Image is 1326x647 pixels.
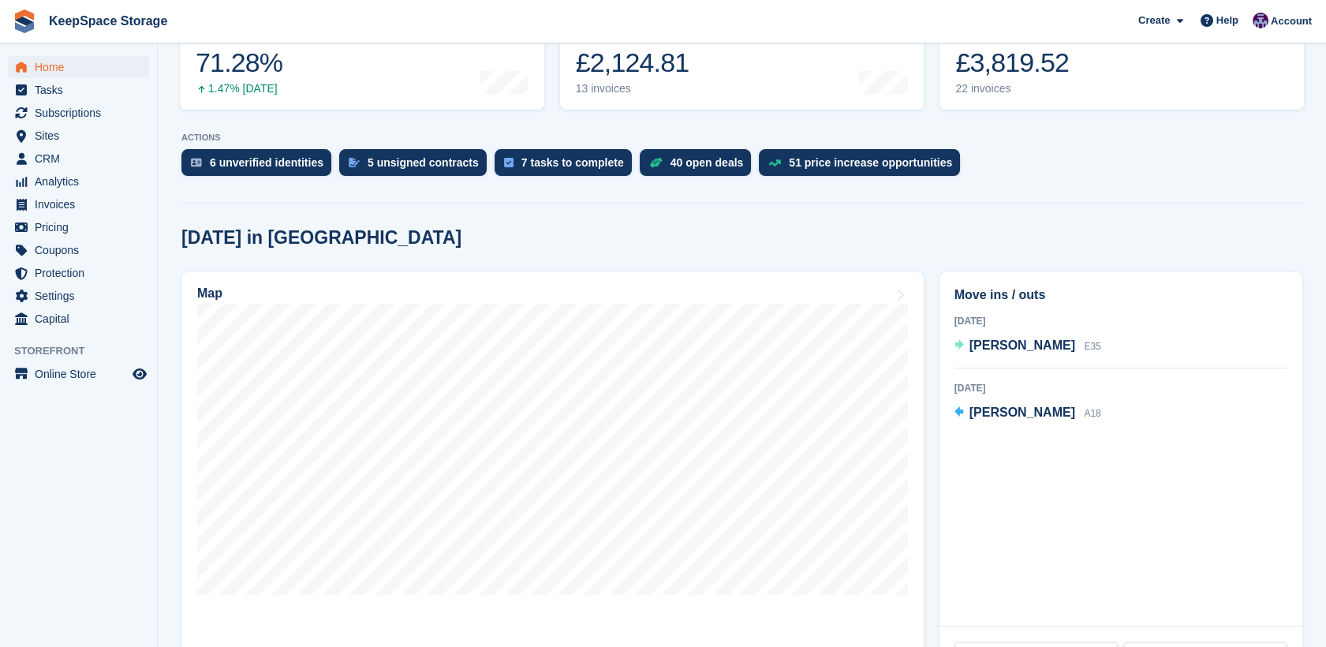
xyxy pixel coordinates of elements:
[969,406,1075,419] span: [PERSON_NAME]
[670,156,744,169] div: 40 open deals
[8,193,149,215] a: menu
[640,149,760,184] a: 40 open deals
[954,336,1101,357] a: [PERSON_NAME] E35
[181,149,339,184] a: 6 unverified identities
[8,102,149,124] a: menu
[349,158,360,167] img: contract_signature_icon-13c848040528278c33f63329250d36e43548de30e8caae1d1a13099fd9432cc5.svg
[8,148,149,170] a: menu
[13,9,36,33] img: stora-icon-8386f47178a22dfd0bd8f6a31ec36ba5ce8667c1dd55bd0f319d3a0aa187defe.svg
[8,363,149,385] a: menu
[8,56,149,78] a: menu
[35,216,129,238] span: Pricing
[181,227,461,249] h2: [DATE] in [GEOGRAPHIC_DATA]
[576,47,693,79] div: £2,124.81
[576,82,693,95] div: 13 invoices
[954,403,1101,424] a: [PERSON_NAME] A18
[955,82,1069,95] div: 22 invoices
[35,79,129,101] span: Tasks
[495,149,640,184] a: 7 tasks to complete
[14,343,157,359] span: Storefront
[1216,13,1238,28] span: Help
[35,125,129,147] span: Sites
[8,308,149,330] a: menu
[939,9,1304,110] a: Awaiting payment £3,819.52 22 invoices
[789,156,952,169] div: 51 price increase opportunities
[560,9,924,110] a: Month-to-date sales £2,124.81 13 invoices
[368,156,479,169] div: 5 unsigned contracts
[649,157,663,168] img: deal-1b604bf984904fb50ccaf53a9ad4b4a5d6e5aea283cecdc64d6e3604feb123c2.svg
[1253,13,1268,28] img: Charlotte Jobling
[8,262,149,284] a: menu
[521,156,624,169] div: 7 tasks to complete
[35,363,129,385] span: Online Store
[210,156,323,169] div: 6 unverified identities
[8,285,149,307] a: menu
[35,239,129,261] span: Coupons
[196,82,282,95] div: 1.47% [DATE]
[954,381,1287,395] div: [DATE]
[504,158,514,167] img: task-75834270c22a3079a89374b754ae025e5fb1db73e45f91037f5363f120a921f8.svg
[35,285,129,307] span: Settings
[181,133,1302,143] p: ACTIONS
[759,149,968,184] a: 51 price increase opportunities
[955,47,1069,79] div: £3,819.52
[35,262,129,284] span: Protection
[130,365,149,383] a: Preview store
[35,56,129,78] span: Home
[35,193,129,215] span: Invoices
[35,148,129,170] span: CRM
[196,47,282,79] div: 71.28%
[191,158,202,167] img: verify_identity-adf6edd0f0f0b5bbfe63781bf79b02c33cf7c696d77639b501bdc392416b5a36.svg
[954,286,1287,305] h2: Move ins / outs
[1138,13,1170,28] span: Create
[43,8,174,34] a: KeepSpace Storage
[954,314,1287,328] div: [DATE]
[35,308,129,330] span: Capital
[8,125,149,147] a: menu
[8,216,149,238] a: menu
[180,9,544,110] a: Occupancy 71.28% 1.47% [DATE]
[1084,408,1100,419] span: A18
[197,286,222,301] h2: Map
[8,239,149,261] a: menu
[8,79,149,101] a: menu
[1084,341,1100,352] span: E35
[969,338,1075,352] span: [PERSON_NAME]
[1271,13,1312,29] span: Account
[35,170,129,193] span: Analytics
[35,102,129,124] span: Subscriptions
[768,159,781,166] img: price_increase_opportunities-93ffe204e8149a01c8c9dc8f82e8f89637d9d84a8eef4429ea346261dce0b2c0.svg
[8,170,149,193] a: menu
[339,149,495,184] a: 5 unsigned contracts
